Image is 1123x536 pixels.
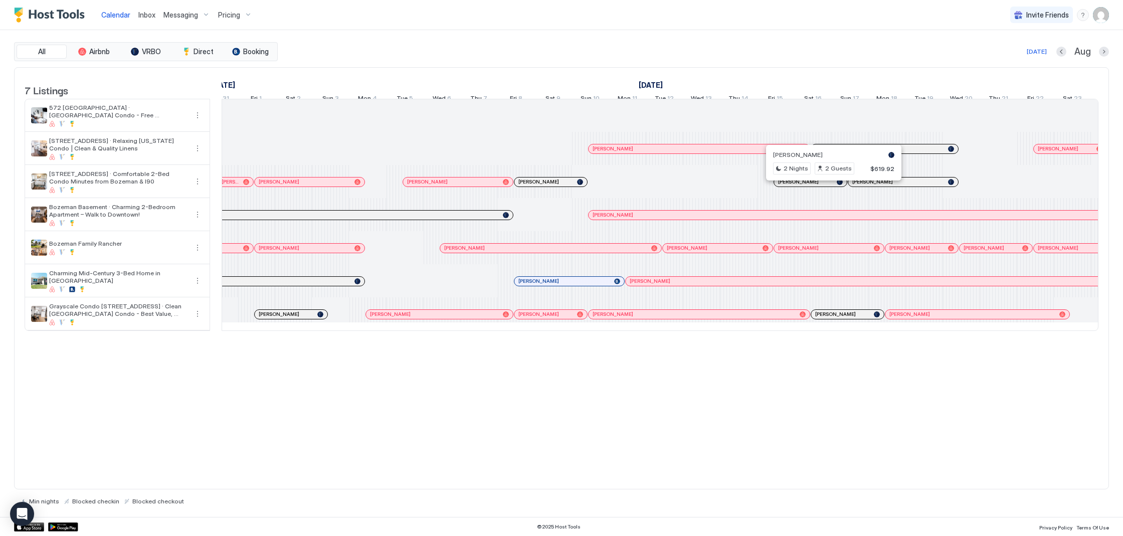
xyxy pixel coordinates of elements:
span: [PERSON_NAME] [815,311,856,317]
span: [PERSON_NAME] [778,245,819,251]
a: August 1, 2025 [636,78,665,92]
button: Previous month [1056,47,1066,57]
span: 12 [667,94,674,105]
button: More options [192,142,204,154]
a: August 9, 2025 [543,92,563,107]
span: Messaging [163,11,198,20]
span: Thu [989,94,1000,105]
a: August 6, 2025 [430,92,454,107]
a: Inbox [138,10,155,20]
span: 31 [223,94,229,105]
button: More options [192,242,204,254]
button: [DATE] [1025,46,1048,58]
a: August 3, 2025 [320,92,341,107]
button: More options [192,308,204,320]
span: [PERSON_NAME] [852,178,893,185]
span: 7 Listings [25,82,68,97]
span: Sat [286,94,295,105]
a: August 13, 2025 [688,92,714,107]
span: Tue [655,94,666,105]
span: Wed [433,94,446,105]
div: menu [192,175,204,188]
a: August 7, 2025 [468,92,490,107]
a: Host Tools Logo [14,8,89,23]
span: 11 [632,94,637,105]
button: More options [192,209,204,221]
div: menu [192,242,204,254]
span: [PERSON_NAME] [593,145,633,152]
span: Sun [322,94,333,105]
span: Fri [251,94,258,105]
span: [PERSON_NAME] [1038,245,1078,251]
span: Blocked checkin [72,497,119,505]
span: All [38,47,46,56]
span: [PERSON_NAME] [778,178,819,185]
a: August 16, 2025 [802,92,824,107]
button: Booking [225,45,275,59]
button: Airbnb [69,45,119,59]
span: Invite Friends [1026,11,1069,20]
span: Min nights [29,497,59,505]
span: [PERSON_NAME] [593,212,633,218]
span: Thu [728,94,740,105]
span: Mon [876,94,889,105]
span: [PERSON_NAME] [259,178,299,185]
span: 18 [891,94,897,105]
span: Sun [581,94,592,105]
a: August 11, 2025 [615,92,640,107]
span: Sat [1063,94,1072,105]
a: Terms Of Use [1076,521,1109,532]
span: Aug [1074,46,1091,58]
button: VRBO [121,45,171,59]
a: August 23, 2025 [1060,92,1084,107]
span: 572 [GEOGRAPHIC_DATA] · [GEOGRAPHIC_DATA] Condo - Free Laundry/Central Location [49,104,188,119]
span: 16 [815,94,822,105]
span: 9 [556,94,560,105]
span: 7 [483,94,487,105]
div: listing image [31,173,47,190]
a: Calendar [101,10,130,20]
span: 5 [409,94,413,105]
button: More options [192,175,204,188]
span: 19 [927,94,933,105]
span: Bozeman Basement · Charming 2-Bedroom Apartment – Walk to Downtown! [49,203,188,218]
span: 2 Guests [825,164,852,173]
span: Wed [950,94,963,105]
span: Airbnb [89,47,110,56]
span: © 2025 Host Tools [537,523,581,530]
a: Google Play Store [48,522,78,531]
span: Booking [243,47,269,56]
span: 10 [593,94,600,105]
span: Bozeman Family Rancher [49,240,188,247]
a: Privacy Policy [1039,521,1072,532]
span: [PERSON_NAME] [1038,145,1078,152]
div: menu [1077,9,1089,21]
span: 20 [965,94,973,105]
span: [PERSON_NAME] [964,245,1004,251]
span: [PERSON_NAME] [259,311,299,317]
div: menu [192,142,204,154]
span: Wed [691,94,704,105]
span: Charming Mid-Century 3-Bed Home in [GEOGRAPHIC_DATA] [49,269,188,284]
div: listing image [31,306,47,322]
span: Grayscale Condo [STREET_ADDRESS] · Clean [GEOGRAPHIC_DATA] Condo - Best Value, Great Sleep [49,302,188,317]
span: Tue [397,94,408,105]
span: [PERSON_NAME] [222,178,239,185]
span: 13 [705,94,712,105]
a: August 15, 2025 [766,92,786,107]
a: August 12, 2025 [652,92,676,107]
a: August 18, 2025 [874,92,900,107]
a: August 20, 2025 [948,92,975,107]
span: [PERSON_NAME] [518,178,559,185]
span: 21 [1002,94,1008,105]
button: Direct [173,45,223,59]
span: [PERSON_NAME] [518,311,559,317]
span: [PERSON_NAME] [593,311,633,317]
a: August 2, 2025 [283,92,303,107]
a: August 10, 2025 [578,92,602,107]
a: August 1, 2025 [248,92,264,107]
div: Open Intercom Messenger [10,502,34,526]
a: August 22, 2025 [1025,92,1046,107]
div: menu [192,209,204,221]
